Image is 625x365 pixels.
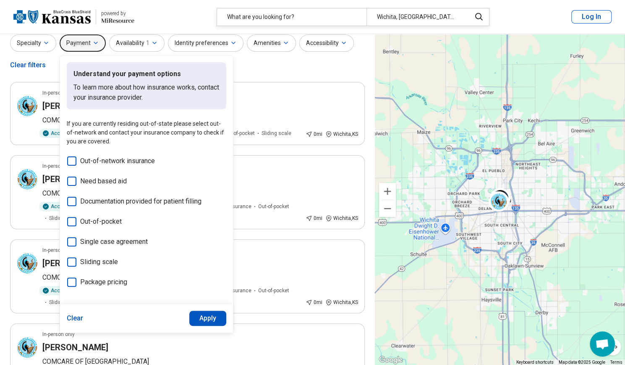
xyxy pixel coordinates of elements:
span: Sliding scale [80,257,118,267]
span: Out-of-pocket [258,203,289,210]
span: Sliding scale [262,130,291,137]
span: Sliding scale [49,299,79,306]
a: Terms (opens in new tab) [610,360,622,365]
div: 0 mi [306,130,322,138]
div: Wichita , KS [325,299,358,306]
div: Wichita, [GEOGRAPHIC_DATA] [366,8,466,26]
button: Accessibility [299,34,354,52]
span: Out-of-pocket [224,130,255,137]
span: Single case agreement [80,237,148,247]
p: Understand your payment options [73,69,220,79]
span: Sliding scale [49,214,79,222]
h3: [PERSON_NAME] [42,257,108,269]
div: What are you looking for? [217,8,366,26]
div: powered by [101,10,134,17]
h3: [PERSON_NAME] [42,173,108,185]
div: Clear filters [10,55,46,75]
p: COMCARE OF [GEOGRAPHIC_DATA] [42,115,358,125]
p: If you are currently residing out-of-state please select out-of-network and contact your insuranc... [67,119,226,146]
p: COMCARE OF [GEOGRAPHIC_DATA] [42,272,358,283]
span: Need based aid [80,176,127,186]
p: In-person only [42,162,75,170]
h3: [PERSON_NAME] [42,100,108,112]
span: Out-of-network insurance [80,156,155,166]
button: Log In [571,10,612,24]
div: Wichita , KS [325,130,358,138]
div: 0 mi [306,214,322,222]
button: Apply [189,311,227,326]
div: 0 mi [306,299,322,306]
button: Payment [60,34,106,52]
div: Accepting clients [39,129,97,138]
span: Out-of-pocket [258,287,289,294]
h3: [PERSON_NAME] [42,341,108,353]
span: Out-of-pocket [80,217,122,227]
span: Documentation provided for patient filling [80,196,201,206]
div: Wichita , KS [325,214,358,222]
span: Package pricing [80,277,127,287]
button: Availability1 [109,34,165,52]
img: Blue Cross Blue Shield Kansas [13,7,91,27]
a: Blue Cross Blue Shield Kansaspowered by [13,7,134,27]
p: In-person only [42,246,75,254]
p: In-person only [42,331,75,338]
p: COMCARE OF [GEOGRAPHIC_DATA] [42,188,358,198]
div: Open chat [590,331,615,357]
button: Specialty [10,34,56,52]
span: 1 [146,39,149,48]
span: Map data ©2025 Google [559,360,605,365]
div: Accepting clients [39,286,97,295]
button: Identity preferences [168,34,243,52]
button: Zoom out [379,200,396,217]
div: Accepting clients [39,202,97,211]
p: In-person only [42,89,75,97]
p: To learn more about how insurance works, contact your insurance provider. [73,82,220,103]
button: Amenities [247,34,296,52]
button: Zoom in [379,183,396,200]
button: Clear [67,311,84,326]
